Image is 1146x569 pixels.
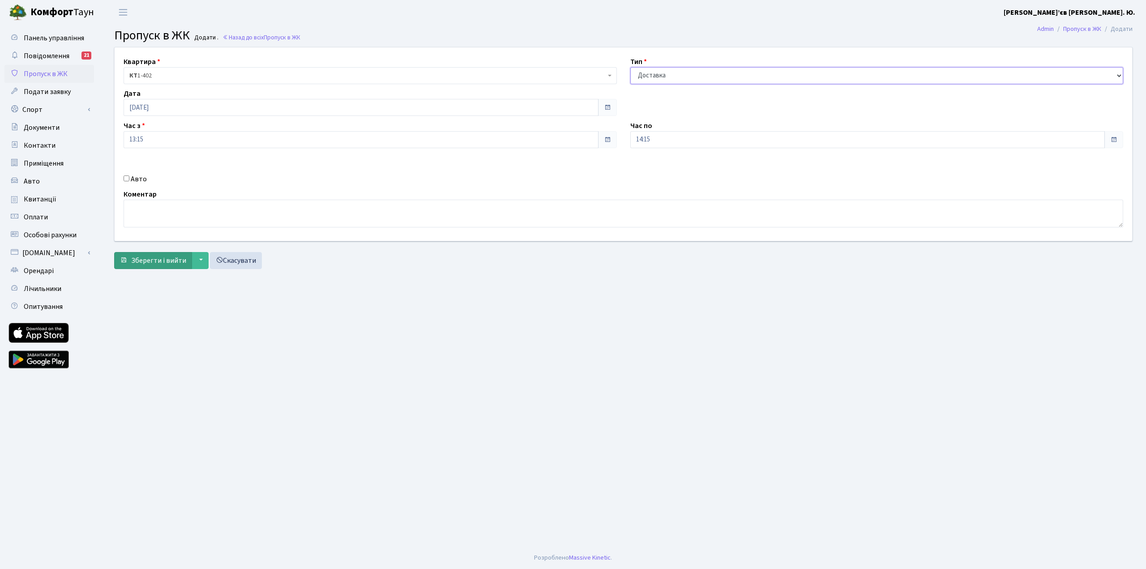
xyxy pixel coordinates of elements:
[1101,24,1133,34] li: Додати
[1037,24,1054,34] a: Admin
[4,226,94,244] a: Особові рахунки
[4,172,94,190] a: Авто
[131,174,147,184] label: Авто
[4,137,94,154] a: Контакти
[24,123,60,133] span: Документи
[630,120,652,131] label: Час по
[4,83,94,101] a: Подати заявку
[4,262,94,280] a: Орендарі
[114,26,190,44] span: Пропуск в ЖК
[124,120,145,131] label: Час з
[30,5,73,19] b: Комфорт
[24,158,64,168] span: Приміщення
[114,252,192,269] button: Зберегти і вийти
[210,252,262,269] a: Скасувати
[4,154,94,172] a: Приміщення
[192,34,218,42] small: Додати .
[81,51,91,60] div: 21
[4,29,94,47] a: Панель управління
[9,4,27,21] img: logo.png
[24,33,84,43] span: Панель управління
[124,189,157,200] label: Коментар
[1004,7,1135,18] a: [PERSON_NAME]’єв [PERSON_NAME]. Ю.
[24,141,56,150] span: Контакти
[24,51,69,61] span: Повідомлення
[4,65,94,83] a: Пропуск в ЖК
[24,284,61,294] span: Лічильники
[4,280,94,298] a: Лічильники
[24,87,71,97] span: Подати заявку
[24,176,40,186] span: Авто
[534,553,612,563] div: Розроблено .
[630,56,647,67] label: Тип
[124,67,617,84] span: <b>КТ</b>&nbsp;&nbsp;&nbsp;&nbsp;1-402
[4,298,94,316] a: Опитування
[1004,8,1135,17] b: [PERSON_NAME]’єв [PERSON_NAME]. Ю.
[4,119,94,137] a: Документи
[124,56,160,67] label: Квартира
[4,101,94,119] a: Спорт
[24,230,77,240] span: Особові рахунки
[24,194,56,204] span: Квитанції
[1063,24,1101,34] a: Пропуск в ЖК
[131,256,186,265] span: Зберегти і вийти
[24,212,48,222] span: Оплати
[129,71,137,80] b: КТ
[112,5,134,20] button: Переключити навігацію
[1024,20,1146,39] nav: breadcrumb
[4,208,94,226] a: Оплати
[30,5,94,20] span: Таун
[124,88,141,99] label: Дата
[222,33,300,42] a: Назад до всіхПропуск в ЖК
[4,190,94,208] a: Квитанції
[24,69,68,79] span: Пропуск в ЖК
[4,47,94,65] a: Повідомлення21
[264,33,300,42] span: Пропуск в ЖК
[569,553,611,562] a: Massive Kinetic
[24,302,63,312] span: Опитування
[129,71,606,80] span: <b>КТ</b>&nbsp;&nbsp;&nbsp;&nbsp;1-402
[24,266,54,276] span: Орендарі
[4,244,94,262] a: [DOMAIN_NAME]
